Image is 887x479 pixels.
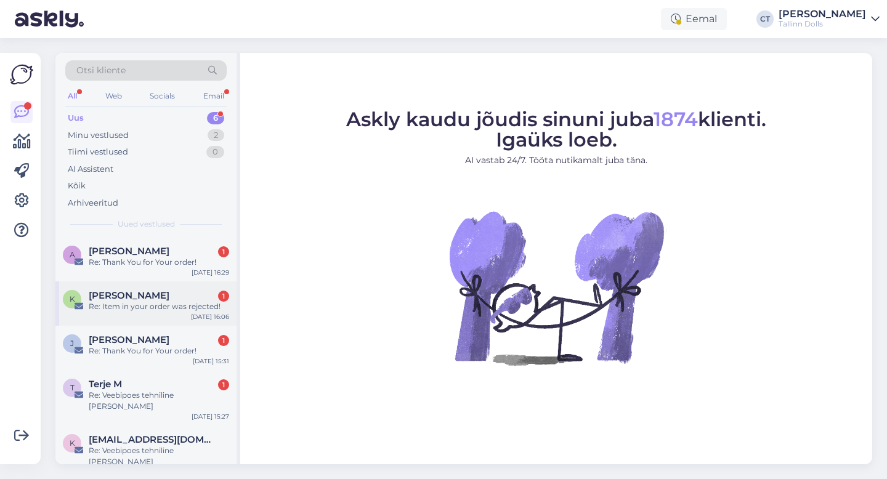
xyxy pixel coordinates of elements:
div: Eemal [661,8,727,30]
div: 1 [218,291,229,302]
div: 6 [207,112,224,124]
div: Email [201,88,227,104]
span: Angela Uibu [89,246,169,257]
div: Tiimi vestlused [68,146,128,158]
span: 1874 [654,107,698,131]
div: 1 [218,335,229,346]
p: AI vastab 24/7. Tööta nutikamalt juba täna. [346,154,766,167]
div: Re: Veebipoes tehniline [PERSON_NAME] [89,445,229,467]
img: Askly Logo [10,63,33,86]
div: 2 [208,129,224,142]
span: Terje M [89,379,122,390]
div: Socials [147,88,177,104]
span: K [70,294,75,304]
a: [PERSON_NAME]Tallinn Dolls [779,9,880,29]
span: J [70,339,74,348]
div: [DATE] 16:06 [191,312,229,321]
span: A [70,250,75,259]
div: [DATE] 15:31 [193,356,229,366]
div: 0 [206,146,224,158]
div: 1 [218,379,229,390]
div: Kõik [68,180,86,192]
div: [DATE] 15:27 [192,412,229,421]
div: Tallinn Dolls [779,19,866,29]
div: AI Assistent [68,163,113,175]
div: Uus [68,112,84,124]
img: No Chat active [445,177,667,398]
div: [PERSON_NAME] [779,9,866,19]
div: Re: Thank You for Your order! [89,257,229,268]
span: katrin.soone@hot.ee [89,434,217,445]
span: k [70,438,75,448]
span: Uued vestlused [118,219,175,230]
div: 1 [218,246,229,257]
div: All [65,88,79,104]
div: Re: Thank You for Your order! [89,345,229,356]
span: Askly kaudu jõudis sinuni juba klienti. Igaüks loeb. [346,107,766,151]
div: CT [756,10,774,28]
div: Web [103,88,124,104]
span: Johanna Stina [89,334,169,345]
div: Arhiveeritud [68,197,118,209]
span: Kätlin Variksaar [89,290,169,301]
div: Re: Veebipoes tehniline [PERSON_NAME] [89,390,229,412]
div: Minu vestlused [68,129,129,142]
div: [DATE] 16:29 [192,268,229,277]
div: Re: Item in your order was rejected! [89,301,229,312]
span: Otsi kliente [76,64,126,77]
span: T [70,383,75,392]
